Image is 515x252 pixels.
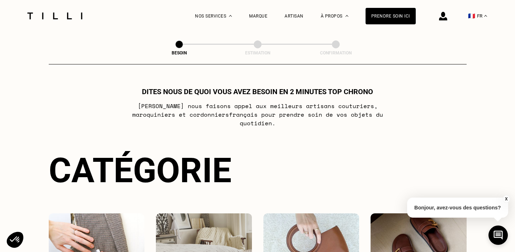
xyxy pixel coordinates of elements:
a: Prendre soin ici [366,8,416,24]
img: icône connexion [439,12,447,20]
div: Besoin [143,50,215,55]
p: Bonjour, avez-vous des questions? [407,198,508,218]
div: Confirmation [300,50,372,55]
img: Menu déroulant à propos [345,15,348,17]
button: X [502,195,510,203]
img: Menu déroulant [229,15,232,17]
div: Estimation [222,50,294,55]
h1: Dites nous de quoi vous avez besoin en 2 minutes top chrono [142,87,373,96]
div: Catégorie [49,150,467,190]
a: Marque [249,14,267,19]
p: [PERSON_NAME] nous faisons appel aux meilleurs artisans couturiers , maroquiniers et cordonniers ... [115,102,400,127]
img: Logo du service de couturière Tilli [25,13,85,19]
a: Artisan [285,14,304,19]
img: menu déroulant [484,15,487,17]
span: 🇫🇷 [468,13,475,19]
